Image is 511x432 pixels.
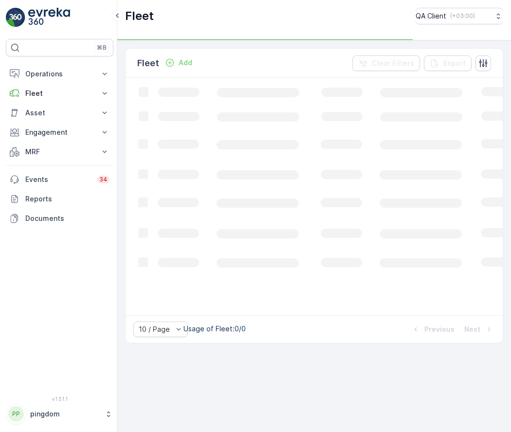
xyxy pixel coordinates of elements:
[416,11,446,21] p: QA Client
[25,214,109,223] p: Documents
[372,58,414,68] p: Clear Filters
[424,324,455,334] p: Previous
[25,69,94,79] p: Operations
[161,57,196,69] button: Add
[416,8,503,24] button: QA Client(+03:00)
[137,56,159,70] p: Fleet
[179,58,192,68] p: Add
[6,103,113,123] button: Asset
[25,194,109,204] p: Reports
[30,409,100,419] p: pingdom
[183,324,246,334] p: Usage of Fleet : 0/0
[125,8,154,24] p: Fleet
[450,12,475,20] p: ( +03:00 )
[6,170,113,189] a: Events34
[6,396,113,402] span: v 1.51.1
[25,108,94,118] p: Asset
[99,176,108,183] p: 34
[6,64,113,84] button: Operations
[410,324,456,335] button: Previous
[352,55,420,71] button: Clear Filters
[6,189,113,209] a: Reports
[97,44,107,52] p: ⌘B
[28,8,70,27] img: logo_light-DOdMpM7g.png
[6,404,113,424] button: PPpingdom
[6,123,113,142] button: Engagement
[6,142,113,162] button: MRF
[464,324,480,334] p: Next
[6,209,113,228] a: Documents
[6,8,25,27] img: logo
[25,175,91,184] p: Events
[25,89,94,98] p: Fleet
[8,406,24,422] div: PP
[424,55,472,71] button: Export
[6,84,113,103] button: Fleet
[463,324,495,335] button: Next
[443,58,466,68] p: Export
[25,127,94,137] p: Engagement
[25,147,94,157] p: MRF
